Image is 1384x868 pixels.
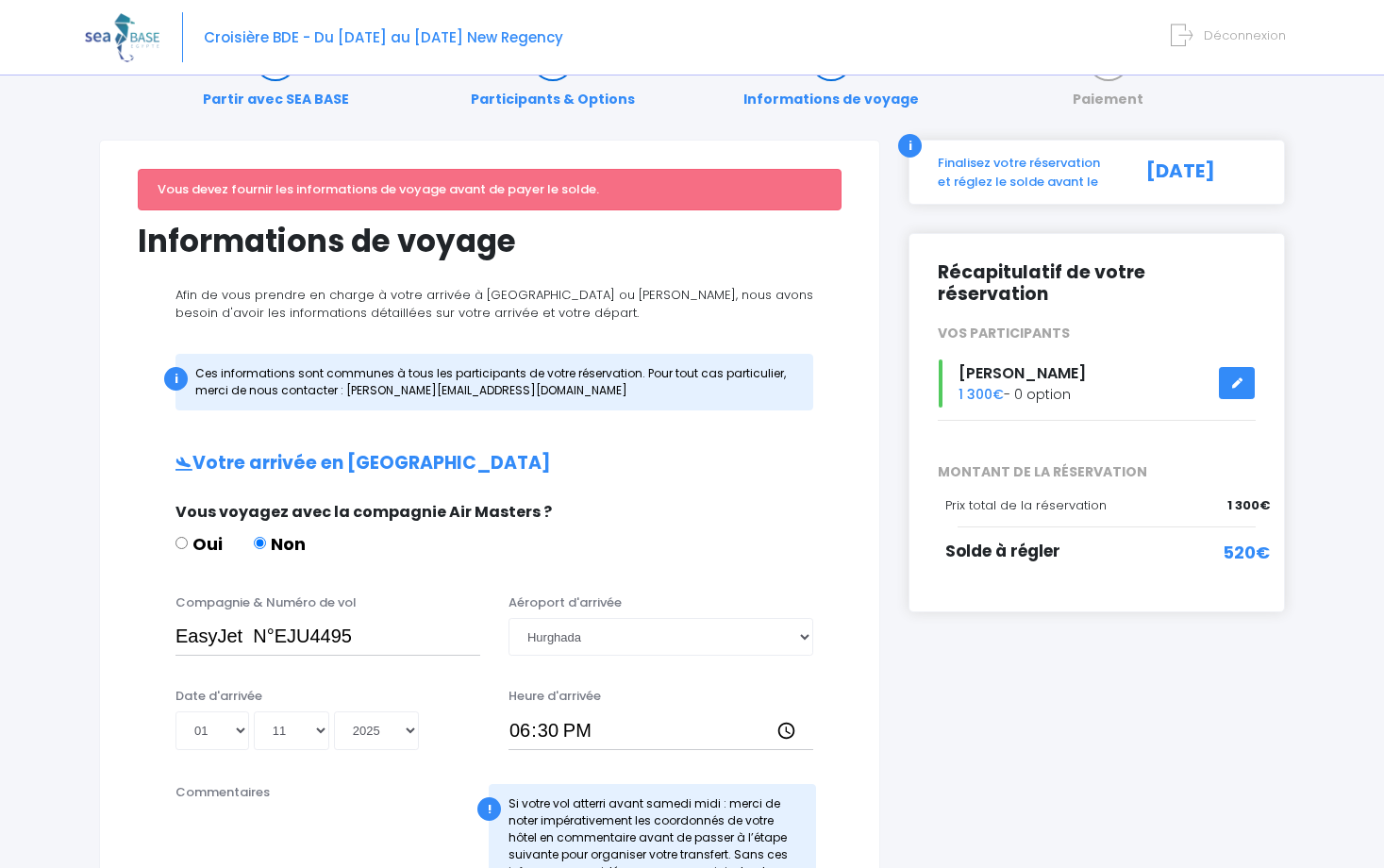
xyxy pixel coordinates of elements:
[898,134,922,158] div: i
[175,593,357,612] label: Compagnie & Numéro de vol
[175,531,223,557] label: Oui
[175,687,262,706] label: Date d'arrivée
[175,783,270,802] label: Commentaires
[945,496,1107,514] span: Prix total de la réservation
[938,262,1256,306] h2: Récapitulatif de votre réservation
[1204,26,1286,44] span: Déconnexion
[477,797,501,821] div: !
[204,27,563,47] span: Croisière BDE - Du [DATE] au [DATE] New Regency
[924,324,1270,343] div: VOS PARTICIPANTS
[193,50,359,109] a: Partir avec SEA BASE
[175,537,188,549] input: Oui
[175,354,813,410] div: Ces informations sont communes à tous les participants de votre réservation. Pour tout cas partic...
[924,359,1270,408] div: - 0 option
[734,50,928,109] a: Informations de voyage
[254,537,266,549] input: Non
[1063,50,1153,109] a: Paiement
[1126,154,1270,191] div: [DATE]
[945,540,1060,562] span: Solde à régler
[138,453,842,475] h2: Votre arrivée en [GEOGRAPHIC_DATA]
[1223,540,1270,565] span: 520€
[138,223,842,259] h1: Informations de voyage
[461,50,644,109] a: Participants & Options
[1227,496,1270,515] span: 1 300€
[959,385,1004,404] span: 1 300€
[164,367,188,391] div: i
[175,501,552,523] span: Vous voyagez avec la compagnie Air Masters ?
[959,362,1086,384] span: [PERSON_NAME]
[138,169,842,210] div: Vous devez fournir les informations de voyage avant de payer le solde.
[924,462,1270,482] span: MONTANT DE LA RÉSERVATION
[924,154,1126,191] div: Finalisez votre réservation et réglez le solde avant le
[138,286,842,323] p: Afin de vous prendre en charge à votre arrivée à [GEOGRAPHIC_DATA] ou [PERSON_NAME], nous avons b...
[509,593,622,612] label: Aéroport d'arrivée
[509,687,601,706] label: Heure d'arrivée
[254,531,306,557] label: Non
